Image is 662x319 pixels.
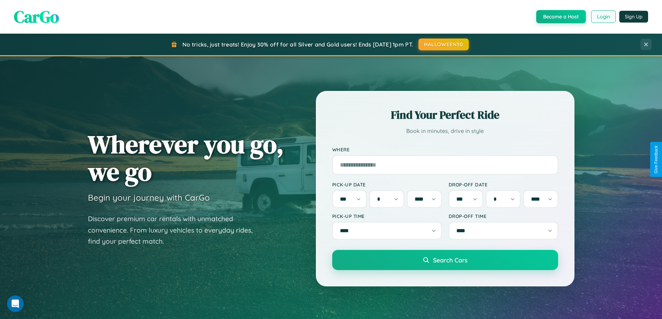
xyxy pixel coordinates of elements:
[88,131,284,185] h1: Wherever you go, we go
[332,126,558,136] p: Book in minutes, drive in style
[7,295,24,312] iframe: Intercom live chat
[449,182,558,187] label: Drop-off Date
[14,5,59,28] span: CarGo
[536,10,586,23] button: Become a Host
[332,107,558,123] h2: Find Your Perfect Ride
[88,213,262,247] p: Discover premium car rentals with unmatched convenience. From luxury vehicles to everyday rides, ...
[332,146,558,152] label: Where
[418,39,469,50] button: HALLOWEEN30
[332,250,558,270] button: Search Cars
[654,145,659,174] div: Give Feedback
[619,11,648,23] button: Sign Up
[449,213,558,219] label: Drop-off Time
[433,256,467,264] span: Search Cars
[332,182,442,187] label: Pick-up Date
[182,41,413,48] span: No tricks, just treats! Enjoy 30% off for all Silver and Gold users! Ends [DATE] 1pm PT.
[88,192,210,203] h3: Begin your journey with CarGo
[591,10,616,23] button: Login
[332,213,442,219] label: Pick-up Time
